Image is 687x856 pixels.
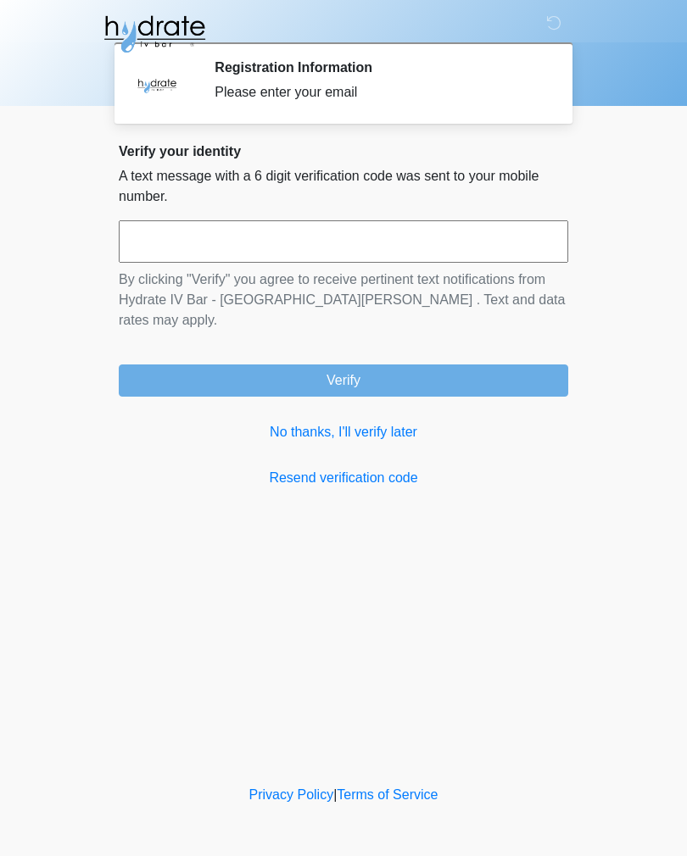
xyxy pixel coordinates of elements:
[249,787,334,802] a: Privacy Policy
[333,787,337,802] a: |
[215,82,543,103] div: Please enter your email
[119,270,568,331] p: By clicking "Verify" you agree to receive pertinent text notifications from Hydrate IV Bar - [GEO...
[119,422,568,442] a: No thanks, I'll verify later
[119,166,568,207] p: A text message with a 6 digit verification code was sent to your mobile number.
[119,364,568,397] button: Verify
[119,143,568,159] h2: Verify your identity
[131,59,182,110] img: Agent Avatar
[102,13,207,55] img: Hydrate IV Bar - Fort Collins Logo
[337,787,438,802] a: Terms of Service
[119,468,568,488] a: Resend verification code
